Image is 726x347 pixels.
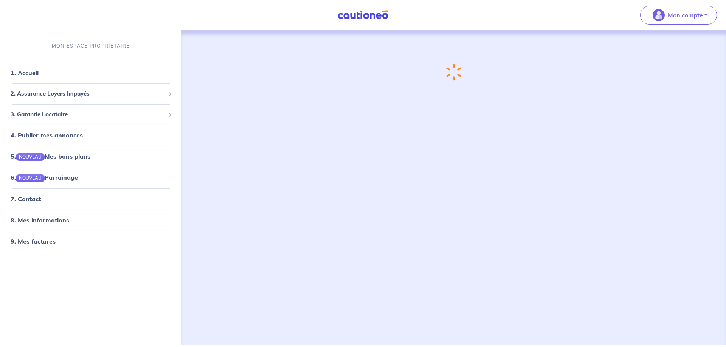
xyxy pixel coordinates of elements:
[3,107,178,122] div: 3. Garantie Locataire
[3,212,178,227] div: 8. Mes informations
[11,195,41,202] a: 7. Contact
[11,237,56,245] a: 9. Mes factures
[11,110,165,119] span: 3. Garantie Locataire
[3,233,178,248] div: 9. Mes factures
[653,9,665,21] img: illu_account_valid_menu.svg
[668,11,703,20] p: Mon compte
[3,128,178,143] div: 4. Publier mes annonces
[3,170,178,185] div: 6.NOUVEAUParrainage
[11,153,90,160] a: 5.NOUVEAUMes bons plans
[3,65,178,80] div: 1. Accueil
[335,10,391,20] img: Cautioneo
[446,63,461,81] img: loading-spinner
[11,89,165,98] span: 2. Assurance Loyers Impayés
[11,131,83,139] a: 4. Publier mes annonces
[3,149,178,164] div: 5.NOUVEAUMes bons plans
[3,86,178,101] div: 2. Assurance Loyers Impayés
[11,216,69,224] a: 8. Mes informations
[11,69,39,77] a: 1. Accueil
[11,174,78,181] a: 6.NOUVEAUParrainage
[640,6,717,25] button: illu_account_valid_menu.svgMon compte
[3,191,178,206] div: 7. Contact
[52,42,130,49] p: MON ESPACE PROPRIÉTAIRE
